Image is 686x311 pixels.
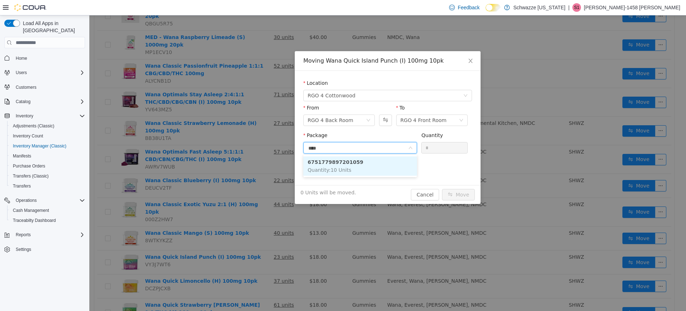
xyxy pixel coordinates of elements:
button: Cancel [322,174,350,185]
nav: Complex example [4,50,85,273]
span: 0 Units will be moved. [211,174,267,181]
span: Cash Management [10,206,85,215]
button: Inventory [13,112,36,120]
label: Location [214,65,239,71]
span: Reports [13,230,85,239]
span: Transfers [13,183,31,189]
span: Transfers [10,182,85,190]
input: Quantity [332,127,378,138]
a: Inventory Manager (Classic) [10,142,69,150]
span: Inventory [13,112,85,120]
button: Traceabilty Dashboard [7,215,88,225]
button: Customers [1,82,88,92]
span: Customers [16,84,36,90]
button: Swap [290,99,302,111]
span: Adjustments (Classic) [10,122,85,130]
input: Package [218,128,319,139]
span: Manifests [13,153,31,159]
button: Cash Management [7,205,88,215]
a: Home [13,54,30,63]
span: Inventory Manager (Classic) [10,142,85,150]
button: Operations [1,195,88,205]
span: S1 [574,3,580,12]
button: Close [371,36,391,56]
label: To [307,89,315,95]
span: Customers [13,83,85,92]
li: 6751779897201059 [214,141,328,160]
span: Inventory Count [10,132,85,140]
span: Settings [16,247,31,252]
a: Traceabilty Dashboard [10,216,59,225]
i: icon: down [319,130,323,135]
label: Quantity [332,117,354,123]
a: Transfers [10,182,34,190]
span: Feedback [458,4,479,11]
a: Adjustments (Classic) [10,122,57,130]
label: From [214,89,230,95]
div: Samantha-1458 Matthews [572,3,581,12]
strong: 6751779897201059 [218,144,274,150]
button: Reports [13,230,34,239]
a: Inventory Count [10,132,46,140]
span: Adjustments (Classic) [13,123,54,129]
a: Customers [13,83,39,92]
span: Operations [13,196,85,205]
button: Transfers [7,181,88,191]
span: Reports [16,232,31,238]
label: Package [214,117,238,123]
button: Catalog [13,97,33,106]
a: Feedback [446,0,482,15]
button: Adjustments (Classic) [7,121,88,131]
button: Users [13,68,30,77]
span: Home [13,53,85,62]
a: Transfers (Classic) [10,172,51,180]
span: Inventory [16,113,33,119]
span: Load All Apps in [GEOGRAPHIC_DATA] [20,20,85,34]
button: Catalog [1,97,88,107]
i: icon: close [378,43,384,48]
button: Operations [13,196,40,205]
span: Home [16,55,27,61]
span: Purchase Orders [13,163,45,169]
button: Reports [1,230,88,240]
i: icon: down [370,103,374,108]
span: Users [13,68,85,77]
a: Purchase Orders [10,162,48,170]
span: Traceabilty Dashboard [13,218,56,223]
a: Manifests [10,152,34,160]
span: Inventory Count [13,133,43,139]
span: Traceabilty Dashboard [10,216,85,225]
div: Moving Wana Quick Island Punch (I) 100mg 10pk [214,42,383,49]
i: icon: down [374,78,378,83]
a: Cash Management [10,206,52,215]
button: Users [1,68,88,78]
span: Purchase Orders [10,162,85,170]
i: icon: down [277,103,281,108]
input: Dark Mode [486,4,501,11]
span: Inventory Manager (Classic) [13,143,66,149]
button: Purchase Orders [7,161,88,171]
button: Inventory [1,111,88,121]
button: icon: swapMove [353,174,386,185]
button: Home [1,53,88,63]
span: Transfers (Classic) [13,173,49,179]
span: Quantity : 10 Units [218,152,262,157]
span: Settings [13,245,85,254]
span: Catalog [16,99,30,105]
span: Catalog [13,97,85,106]
img: Cova [14,4,46,11]
button: Inventory Manager (Classic) [7,141,88,151]
p: [PERSON_NAME]-1458 [PERSON_NAME] [584,3,680,12]
button: Settings [1,244,88,254]
p: | [568,3,570,12]
span: Operations [16,198,37,203]
span: Manifests [10,152,85,160]
a: Settings [13,245,34,254]
p: Schwazze [US_STATE] [513,3,566,12]
span: Users [16,70,27,76]
button: Manifests [7,151,88,161]
span: Cash Management [13,208,49,213]
button: Inventory Count [7,131,88,141]
div: RGO 4 Back Room [218,99,264,110]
